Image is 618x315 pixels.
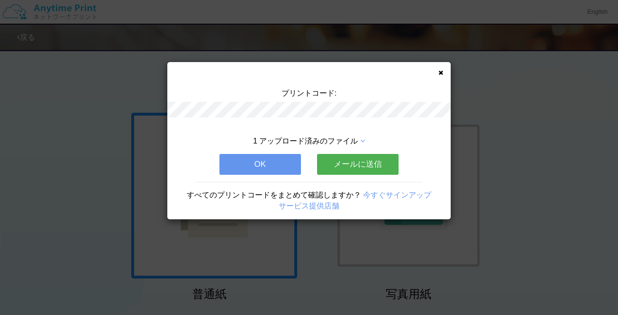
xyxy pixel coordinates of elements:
[279,202,339,210] a: サービス提供店舗
[187,191,361,199] span: すべてのプリントコードをまとめて確認しますか？
[317,154,399,175] button: メールに送信
[219,154,301,175] button: OK
[282,89,336,97] span: プリントコード:
[253,137,358,145] span: 1 アップロード済みのファイル
[363,191,431,199] a: 今すぐサインアップ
